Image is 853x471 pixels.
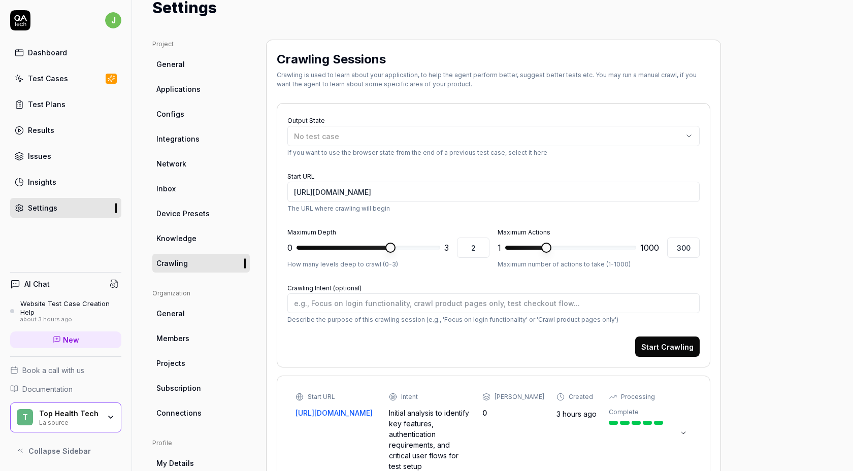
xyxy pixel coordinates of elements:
[28,125,54,136] div: Results
[152,403,250,422] a: Connections
[10,43,121,62] a: Dashboard
[556,410,597,418] time: 3 hours ago
[156,408,202,418] span: Connections
[294,132,339,141] span: No test case
[287,242,292,254] span: 0
[10,441,121,461] button: Collapse Sidebar
[24,279,50,289] h4: AI Chat
[156,383,201,393] span: Subscription
[10,402,121,433] button: TTop Health TechLa source
[152,229,250,248] a: Knowledge
[28,99,65,110] div: Test Plans
[28,203,57,213] div: Settings
[17,409,33,425] span: T
[156,458,194,468] span: My Details
[495,392,544,401] div: [PERSON_NAME]
[10,198,121,218] a: Settings
[287,284,362,292] label: Crawling Intent (optional)
[28,151,51,161] div: Issues
[10,146,121,166] a: Issues
[569,392,593,401] div: Created
[105,12,121,28] span: j
[287,117,325,124] label: Output State
[152,354,250,373] a: Projects
[296,408,377,418] a: [URL][DOMAIN_NAME]
[287,126,700,146] button: No test case
[277,50,386,69] h2: Crawling Sessions
[156,133,200,144] span: Integrations
[609,408,639,417] div: Complete
[152,105,250,123] a: Configs
[152,154,250,173] a: Network
[105,10,121,30] button: j
[152,329,250,348] a: Members
[20,316,121,323] div: about 3 hours ago
[287,148,700,157] p: If you want to use the browser state from the end of a previous test case, select it here
[156,84,201,94] span: Applications
[444,242,449,254] span: 3
[156,308,185,319] span: General
[287,315,700,324] p: Describe the purpose of this crawling session (e.g., 'Focus on login functionality' or 'Crawl pro...
[152,439,250,448] div: Profile
[152,254,250,273] a: Crawling
[10,384,121,394] a: Documentation
[10,94,121,114] a: Test Plans
[156,333,189,344] span: Members
[10,120,121,140] a: Results
[287,204,700,213] p: The URL where crawling will begin
[63,334,79,345] span: New
[287,228,336,236] label: Maximum Depth
[156,158,186,169] span: Network
[498,260,700,269] p: Maximum number of actions to take (1-1000)
[156,208,210,219] span: Device Presets
[287,260,489,269] p: How many levels deep to crawl (0-3)
[482,408,544,418] div: 0
[152,289,250,298] div: Organization
[28,177,56,187] div: Insights
[39,418,100,426] div: La source
[28,47,67,58] div: Dashboard
[156,109,184,119] span: Configs
[152,129,250,148] a: Integrations
[152,304,250,323] a: General
[20,299,121,316] div: Website Test Case Creation Help
[498,242,501,254] span: 1
[152,379,250,397] a: Subscription
[401,392,418,401] div: Intent
[640,242,659,254] span: 1000
[156,233,196,244] span: Knowledge
[10,365,121,376] a: Book a call with us
[287,182,700,202] input: https://lasource.gg/
[156,183,176,194] span: Inbox
[28,73,68,84] div: Test Cases
[156,358,185,368] span: Projects
[308,392,335,401] div: Start URL
[10,299,121,323] a: Website Test Case Creation Helpabout 3 hours ago
[152,204,250,223] a: Device Presets
[22,384,73,394] span: Documentation
[22,365,84,376] span: Book a call with us
[156,59,185,70] span: General
[635,337,700,357] button: Start Crawling
[156,258,188,268] span: Crawling
[498,228,550,236] label: Maximum Actions
[621,392,655,401] div: Processing
[152,40,250,49] div: Project
[10,69,121,88] a: Test Cases
[287,173,315,180] label: Start URL
[152,179,250,198] a: Inbox
[39,409,100,418] div: Top Health Tech
[152,80,250,98] a: Applications
[10,331,121,348] a: New
[10,172,121,192] a: Insights
[152,55,250,74] a: General
[28,446,91,456] span: Collapse Sidebar
[277,71,710,89] div: Crawling is used to learn about your application, to help the agent perform better, suggest bette...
